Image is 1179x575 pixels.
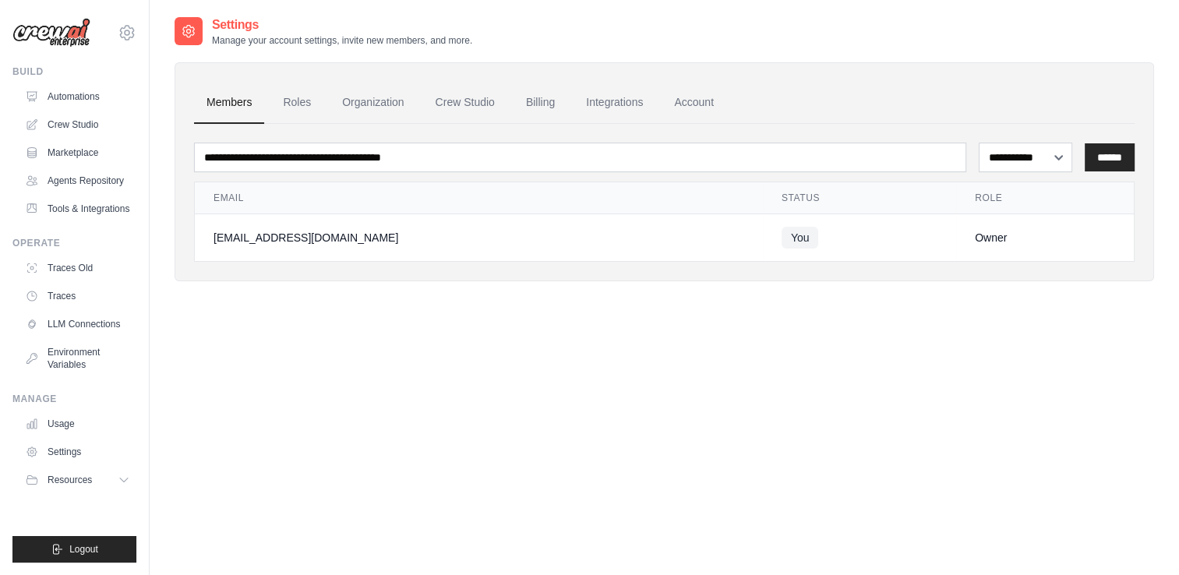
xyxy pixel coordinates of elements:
a: Marketplace [19,140,136,165]
a: Settings [19,439,136,464]
a: LLM Connections [19,312,136,337]
a: Integrations [574,82,655,124]
button: Resources [19,467,136,492]
h2: Settings [212,16,472,34]
div: Operate [12,237,136,249]
th: Status [763,182,956,214]
button: Logout [12,536,136,563]
div: Build [12,65,136,78]
a: Traces [19,284,136,309]
a: Agents Repository [19,168,136,193]
div: Owner [975,230,1115,245]
span: Logout [69,543,98,556]
a: Crew Studio [423,82,507,124]
a: Environment Variables [19,340,136,377]
a: Traces Old [19,256,136,280]
div: Manage [12,393,136,405]
img: Logo [12,18,90,48]
a: Automations [19,84,136,109]
div: [EMAIL_ADDRESS][DOMAIN_NAME] [214,230,744,245]
a: Roles [270,82,323,124]
a: Members [194,82,264,124]
a: Account [662,82,726,124]
th: Role [956,182,1134,214]
a: Usage [19,411,136,436]
p: Manage your account settings, invite new members, and more. [212,34,472,47]
a: Organization [330,82,416,124]
a: Tools & Integrations [19,196,136,221]
a: Crew Studio [19,112,136,137]
a: Billing [514,82,567,124]
span: Resources [48,474,92,486]
span: You [782,227,819,249]
th: Email [195,182,763,214]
